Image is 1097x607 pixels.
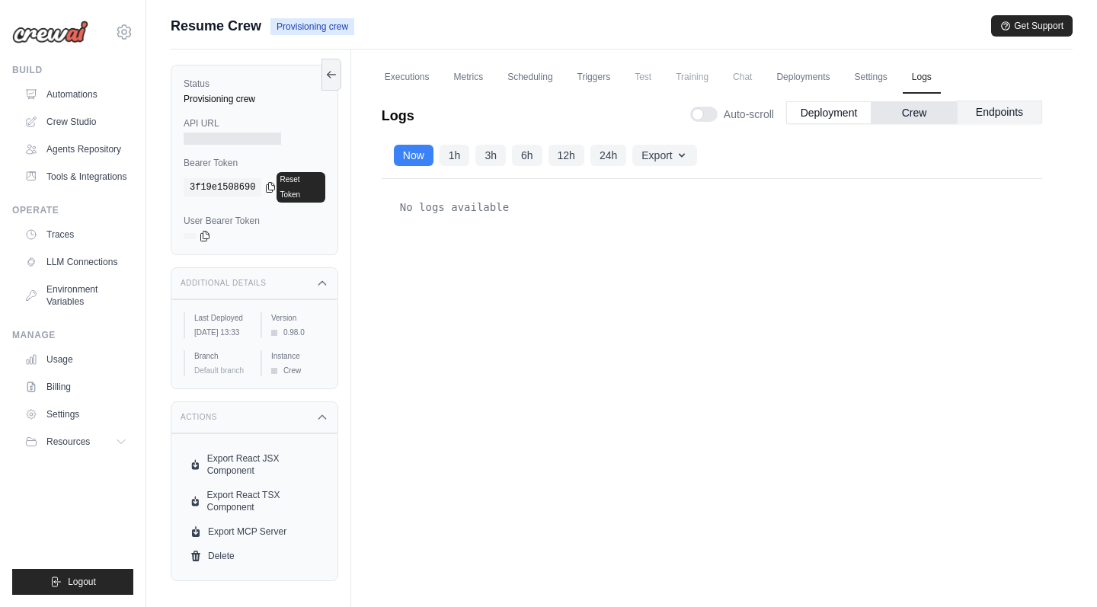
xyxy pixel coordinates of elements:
[18,165,133,189] a: Tools & Integrations
[184,117,325,129] label: API URL
[18,430,133,454] button: Resources
[548,145,584,166] button: 12h
[440,145,470,166] button: 1h
[18,137,133,161] a: Agents Repository
[18,277,133,314] a: Environment Variables
[184,215,325,227] label: User Bearer Token
[184,157,325,169] label: Bearer Token
[845,62,896,94] a: Settings
[568,62,620,94] a: Triggers
[184,93,325,105] div: Provisioning crew
[271,365,325,376] div: Crew
[625,62,660,92] span: Test
[991,15,1073,37] button: Get Support
[12,21,88,43] img: Logo
[632,145,696,166] button: Export
[270,18,354,35] span: Provisioning crew
[12,204,133,216] div: Operate
[184,446,325,483] a: Export React JSX Component
[376,62,439,94] a: Executions
[18,375,133,399] a: Billing
[394,145,433,166] button: Now
[445,62,493,94] a: Metrics
[872,101,957,124] button: Crew
[46,436,90,448] span: Resources
[184,544,325,568] a: Delete
[194,328,239,337] time: October 13, 2025 at 13:33 CEST
[786,101,872,124] button: Deployment
[394,192,1030,222] div: No logs available
[18,82,133,107] a: Automations
[512,145,542,166] button: 6h
[12,329,133,341] div: Manage
[171,15,261,37] span: Resume Crew
[184,519,325,544] a: Export MCP Server
[194,312,248,324] label: Last Deployed
[382,105,414,126] p: Logs
[277,172,325,203] a: Reset Token
[724,107,774,122] span: Auto-scroll
[18,110,133,134] a: Crew Studio
[194,350,248,362] label: Branch
[184,483,325,519] a: Export React TSX Component
[18,222,133,247] a: Traces
[271,312,325,324] label: Version
[18,402,133,426] a: Settings
[903,62,941,94] a: Logs
[498,62,561,94] a: Scheduling
[68,576,96,588] span: Logout
[184,178,261,196] code: 3f19e1508690
[767,62,839,94] a: Deployments
[957,101,1042,123] button: Endpoints
[667,62,718,92] span: Training is not available until the deployment is complete
[12,569,133,595] button: Logout
[12,64,133,76] div: Build
[194,366,244,375] span: Default branch
[475,145,506,166] button: 3h
[271,327,325,338] div: 0.98.0
[18,250,133,274] a: LLM Connections
[18,347,133,372] a: Usage
[590,145,626,166] button: 24h
[724,62,761,92] span: Chat is not available until the deployment is complete
[184,78,325,90] label: Status
[271,350,325,362] label: Instance
[181,279,266,288] h3: Additional Details
[181,413,217,422] h3: Actions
